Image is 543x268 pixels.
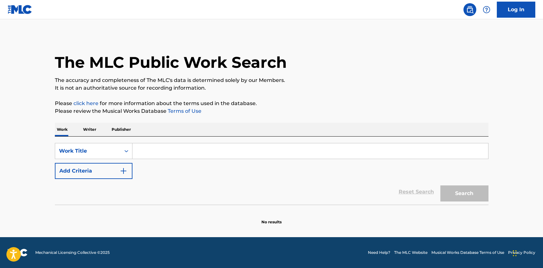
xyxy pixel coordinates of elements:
[59,147,117,155] div: Work Title
[81,123,98,136] p: Writer
[8,5,32,14] img: MLC Logo
[431,250,504,255] a: Musical Works Database Terms of Use
[110,123,133,136] p: Publisher
[55,107,488,115] p: Please review the Musical Works Database
[55,53,287,72] h1: The MLC Public Work Search
[480,3,493,16] div: Help
[463,3,476,16] a: Public Search
[166,108,201,114] a: Terms of Use
[55,143,488,205] form: Search Form
[55,84,488,92] p: It is not an authoritative source for recording information.
[55,100,488,107] p: Please for more information about the terms used in the database.
[511,237,543,268] iframe: Chat Widget
[120,167,127,175] img: 9d2ae6d4665cec9f34b9.svg
[261,211,282,225] p: No results
[35,250,110,255] span: Mechanical Licensing Collective © 2025
[8,249,28,256] img: logo
[513,244,517,263] div: Arrastrar
[73,100,98,106] a: click here
[508,250,535,255] a: Privacy Policy
[55,163,132,179] button: Add Criteria
[483,6,490,13] img: help
[368,250,390,255] a: Need Help?
[55,76,488,84] p: The accuracy and completeness of The MLC's data is determined solely by our Members.
[511,237,543,268] div: Widget de chat
[55,123,70,136] p: Work
[466,6,474,13] img: search
[497,2,535,18] a: Log In
[394,250,428,255] a: The MLC Website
